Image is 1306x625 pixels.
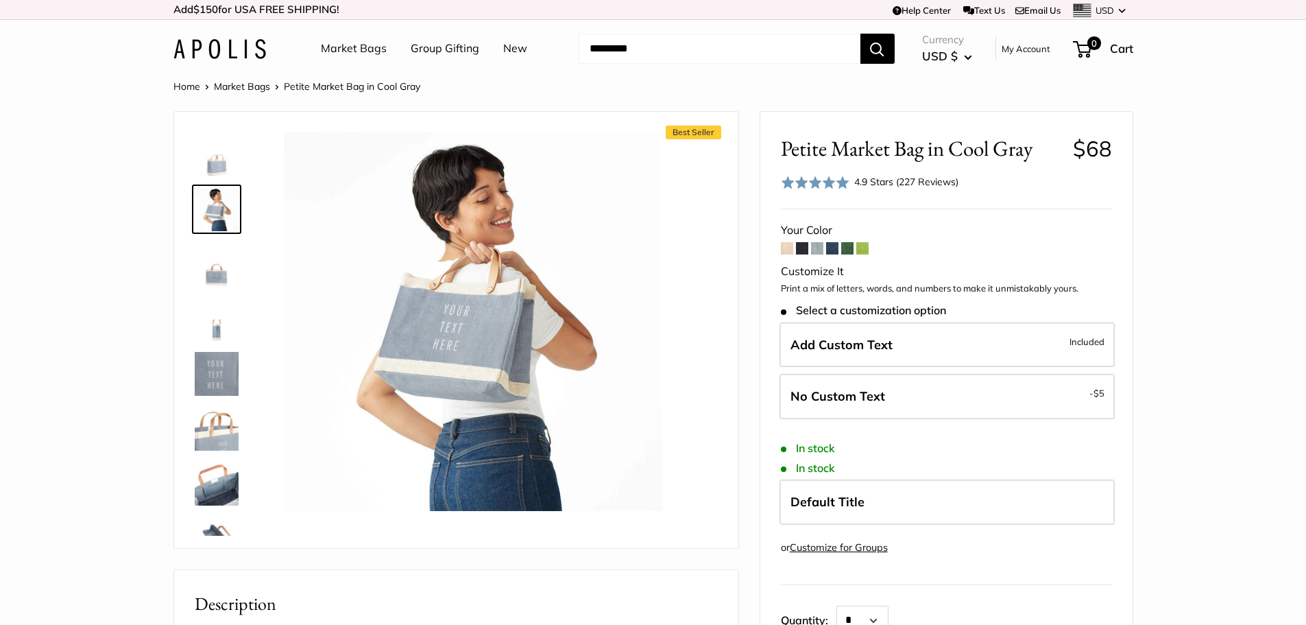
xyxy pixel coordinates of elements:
span: $150 [193,3,218,16]
span: Petite Market Bag in Cool Gray [284,80,420,93]
iframe: Sign Up via Text for Offers [11,573,147,614]
label: Add Custom Text [779,322,1115,368]
a: Petite Market Bag in Cool Gray [192,404,241,453]
div: 4.9 Stars (227 Reviews) [854,174,958,189]
img: Petite Market Bag in Cool Gray [195,242,239,286]
a: Petite Market Bag in Cool Gray [192,459,241,508]
a: Petite Market Bag in Cool Gray [192,239,241,289]
span: Currency [922,30,972,49]
a: Market Bags [214,80,270,93]
span: Cart [1110,41,1133,56]
a: Text Us [963,5,1005,16]
a: Email Us [1015,5,1061,16]
span: Select a customization option [781,304,946,317]
label: Default Title [779,480,1115,525]
nav: Breadcrumb [173,78,420,95]
img: Petite Market Bag in Cool Gray [195,407,239,451]
img: Petite Market Bag in Cool Gray [195,462,239,506]
a: Customize for Groups [790,541,888,554]
a: Home [173,80,200,93]
span: Add Custom Text [790,337,893,353]
a: Petite Market Bag in Cool Gray [192,130,241,179]
a: New [503,38,527,59]
div: or [781,539,888,557]
span: $68 [1073,135,1112,162]
a: 0 Cart [1074,38,1133,60]
span: No Custom Text [790,388,885,404]
h2: Description [195,591,718,617]
img: Apolis [173,39,266,59]
div: Customize It [781,261,1112,282]
a: My Account [1002,40,1050,57]
span: In stock [781,442,835,455]
span: Default Title [790,494,864,510]
div: Your Color [781,220,1112,241]
label: Leave Blank [779,374,1115,419]
img: Petite Market Bag in Cool Gray [195,297,239,341]
img: Petite Market Bag in Cool Gray [195,187,239,231]
img: Petite Market Bag in Cool Gray [195,352,239,396]
button: Search [860,34,895,64]
p: Print a mix of letters, words, and numbers to make it unmistakably yours. [781,282,1112,296]
input: Search... [579,34,860,64]
span: 0 [1087,36,1100,50]
button: USD $ [922,45,972,67]
a: Market Bags [321,38,387,59]
span: - [1089,385,1104,401]
span: In stock [781,462,835,475]
img: Petite Market Bag in Cool Gray [284,132,662,511]
div: 4.9 Stars (227 Reviews) [781,172,959,192]
a: Group Gifting [411,38,479,59]
a: Help Center [893,5,951,16]
img: Petite Market Bag in Cool Gray [195,517,239,561]
span: USD [1096,5,1114,16]
a: Petite Market Bag in Cool Gray [192,294,241,344]
span: Included [1069,333,1104,350]
a: Petite Market Bag in Cool Gray [192,349,241,399]
a: Petite Market Bag in Cool Gray [192,514,241,563]
span: $5 [1093,388,1104,399]
a: Petite Market Bag in Cool Gray [192,185,241,234]
span: USD $ [922,49,958,63]
img: Petite Market Bag in Cool Gray [195,132,239,176]
span: Petite Market Bag in Cool Gray [781,136,1063,161]
span: Best Seller [666,126,721,139]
